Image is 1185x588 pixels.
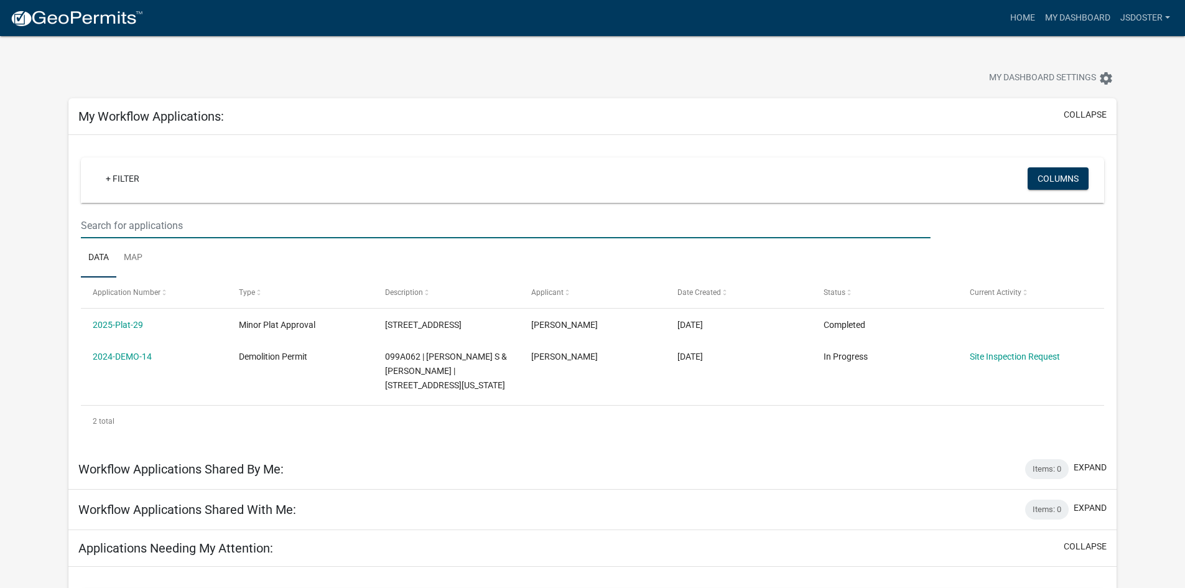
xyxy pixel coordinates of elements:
[116,238,150,278] a: Map
[979,66,1123,90] button: My Dashboard Settingssettings
[531,320,598,330] span: Judson Doster
[239,352,307,362] span: Demolition Permit
[989,71,1096,86] span: My Dashboard Settings
[1028,167,1089,190] button: Columns
[531,352,598,362] span: Judson Doster
[970,288,1021,297] span: Current Activity
[385,288,423,297] span: Description
[96,167,149,190] a: + Filter
[1025,500,1069,520] div: Items: 0
[239,288,255,297] span: Type
[811,278,957,307] datatable-header-cell: Status
[666,278,812,307] datatable-header-cell: Date Created
[68,135,1117,449] div: collapse
[1064,108,1107,121] button: collapse
[1074,461,1107,474] button: expand
[93,352,152,362] a: 2024-DEMO-14
[824,320,865,330] span: Completed
[373,278,519,307] datatable-header-cell: Description
[385,352,507,390] span: 099A062 | DOSTER JUDSON S & MARGARET M | 202 N Washington Ave
[78,541,273,556] h5: Applications Needing My Attention:
[531,288,564,297] span: Applicant
[1040,6,1115,30] a: My Dashboard
[1064,540,1107,553] button: collapse
[93,320,143,330] a: 2025-Plat-29
[677,320,703,330] span: 04/11/2025
[385,320,462,330] span: 114 PARKS MILL CT
[239,320,315,330] span: Minor Plat Approval
[970,352,1060,362] a: Site Inspection Request
[81,278,227,307] datatable-header-cell: Application Number
[78,502,296,517] h5: Workflow Applications Shared With Me:
[78,109,224,124] h5: My Workflow Applications:
[824,288,845,297] span: Status
[519,278,666,307] datatable-header-cell: Applicant
[1025,459,1069,479] div: Items: 0
[81,238,116,278] a: Data
[957,278,1104,307] datatable-header-cell: Current Activity
[1115,6,1175,30] a: Jsdoster
[824,352,868,362] span: In Progress
[677,352,703,362] span: 03/25/2024
[93,288,160,297] span: Application Number
[1074,502,1107,515] button: expand
[78,462,284,477] h5: Workflow Applications Shared By Me:
[1099,71,1113,86] i: settings
[227,278,373,307] datatable-header-cell: Type
[81,406,1104,437] div: 2 total
[1005,6,1040,30] a: Home
[81,213,930,238] input: Search for applications
[677,288,721,297] span: Date Created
